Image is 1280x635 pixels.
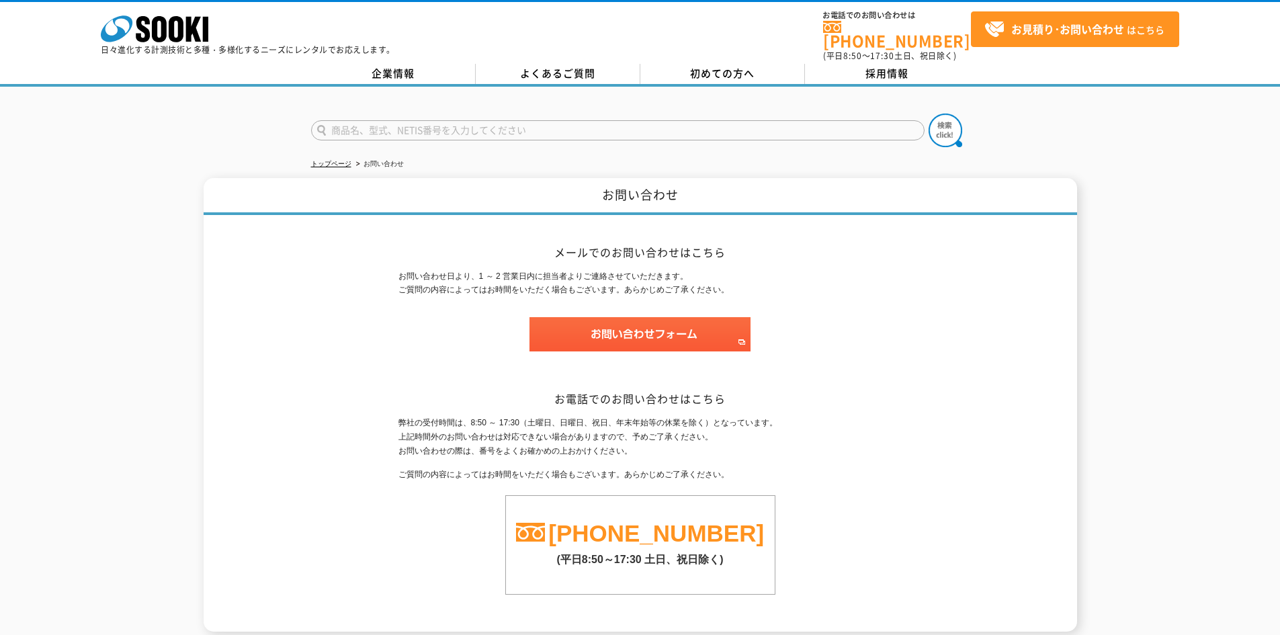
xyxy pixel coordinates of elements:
[929,114,962,147] img: btn_search.png
[398,416,882,458] p: 弊社の受付時間は、8:50 ～ 17:30（土曜日、日曜日、祝日、年末年始等の休業を除く）となっています。 上記時間外のお問い合わせは対応できない場合がありますので、予めご了承ください。 お問い...
[529,339,751,349] a: お問い合わせフォーム
[476,64,640,84] a: よくあるご質問
[805,64,970,84] a: 採用情報
[204,178,1077,215] h1: お問い合わせ
[690,66,755,81] span: 初めての方へ
[823,50,956,62] span: (平日 ～ 土日、祝日除く)
[311,64,476,84] a: 企業情報
[984,19,1164,40] span: はこちら
[398,269,882,298] p: お問い合わせ日より、1 ～ 2 営業日内に担当者よりご連絡させていただきます。 ご質問の内容によってはお時間をいただく場合もございます。あらかじめご了承ください。
[548,520,764,546] a: [PHONE_NUMBER]
[1011,21,1124,37] strong: お見積り･お問い合わせ
[823,11,971,19] span: お電話でのお問い合わせは
[311,120,925,140] input: 商品名、型式、NETIS番号を入力してください
[101,46,395,54] p: 日々進化する計測技術と多種・多様化するニーズにレンタルでお応えします。
[529,317,751,351] img: お問い合わせフォーム
[311,160,351,167] a: トップページ
[640,64,805,84] a: 初めての方へ
[823,21,971,48] a: [PHONE_NUMBER]
[353,157,404,171] li: お問い合わせ
[870,50,894,62] span: 17:30
[398,392,882,406] h2: お電話でのお問い合わせはこちら
[843,50,862,62] span: 8:50
[398,468,882,482] p: ご質問の内容によってはお時間をいただく場合もございます。あらかじめご了承ください。
[506,546,775,567] p: (平日8:50～17:30 土日、祝日除く)
[398,245,882,259] h2: メールでのお問い合わせはこちら
[971,11,1179,47] a: お見積り･お問い合わせはこちら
